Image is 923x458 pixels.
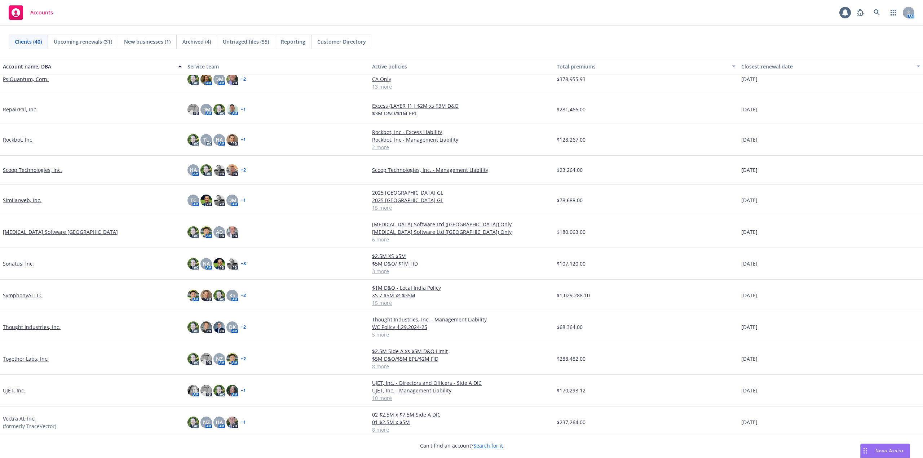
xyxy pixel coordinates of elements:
[228,196,237,204] span: DM
[3,63,174,70] div: Account name, DBA
[860,444,910,458] button: Nova Assist
[229,323,236,331] span: DK
[3,387,25,394] a: UJET, Inc.
[372,347,551,355] a: $2.5M Side A xs $5M D&O Limit
[372,228,551,236] a: [MEDICAL_DATA] Software Ltd ([GEOGRAPHIC_DATA]) Only
[187,104,199,115] img: photo
[372,75,551,83] a: CA Only
[557,136,586,143] span: $128,267.00
[241,198,246,203] a: + 1
[372,363,551,370] a: 8 more
[741,136,758,143] span: [DATE]
[372,379,551,387] a: UJET, Inc. - Directors and Officers - Side A DIC
[372,316,551,323] a: Thought Industries, Inc. - Management Liability
[741,106,758,113] span: [DATE]
[190,166,197,174] span: HA
[372,355,551,363] a: $5M D&O/$5M EPL/$2M FID
[372,110,551,117] a: $3M D&O/$1M EPL
[241,168,246,172] a: + 2
[187,63,366,70] div: Service team
[241,138,246,142] a: + 1
[226,353,238,365] img: photo
[3,260,34,267] a: Sonatus, Inc.
[372,284,551,292] a: $1M D&O - Local India Policy
[213,104,225,115] img: photo
[241,325,246,329] a: + 2
[223,38,269,45] span: Untriaged files (55)
[229,292,235,299] span: KS
[241,293,246,298] a: + 2
[216,136,223,143] span: HA
[372,63,551,70] div: Active policies
[741,166,758,174] span: [DATE]
[226,164,238,176] img: photo
[741,323,758,331] span: [DATE]
[557,355,586,363] span: $288,482.00
[200,74,212,85] img: photo
[213,195,225,206] img: photo
[30,10,53,15] span: Accounts
[420,442,503,449] span: Can't find an account?
[200,353,212,365] img: photo
[216,418,223,426] span: HA
[741,75,758,83] span: [DATE]
[372,411,551,418] a: 02 $2.5M x $7.5M Side A DIC
[372,189,551,196] a: 2025 [GEOGRAPHIC_DATA] GL
[557,75,586,83] span: $378,955.93
[3,75,49,83] a: PsiQuantum, Corp.
[557,106,586,113] span: $281,466.00
[3,166,62,174] a: Scoop Technologies, Inc.
[557,387,586,394] span: $170,293.12
[213,290,225,301] img: photo
[557,323,583,331] span: $68,364.00
[15,38,42,45] span: Clients (40)
[213,164,225,176] img: photo
[200,164,212,176] img: photo
[200,226,212,238] img: photo
[557,292,590,299] span: $1,029,288.10
[185,58,369,75] button: Service team
[372,196,551,204] a: 2025 [GEOGRAPHIC_DATA] GL
[3,355,49,363] a: Together Labs, Inc.
[741,355,758,363] span: [DATE]
[741,260,758,267] span: [DATE]
[200,321,212,333] img: photo
[241,107,246,112] a: + 1
[317,38,366,45] span: Customer Directory
[372,267,551,275] a: 3 more
[372,102,551,110] a: Excess (LAYER 1) | $2M xs $3M D&O
[372,128,551,136] a: Rockbot, Inc - Excess Liability
[886,5,901,20] a: Switch app
[241,420,246,424] a: + 1
[861,444,870,458] div: Drag to move
[3,228,118,236] a: [MEDICAL_DATA] Software [GEOGRAPHIC_DATA]
[741,196,758,204] span: [DATE]
[853,5,867,20] a: Report a Bug
[187,258,199,270] img: photo
[215,75,224,83] span: DM
[203,260,210,267] span: NA
[187,321,199,333] img: photo
[124,38,171,45] span: New businesses (1)
[741,387,758,394] span: [DATE]
[557,260,586,267] span: $107,120.00
[54,38,112,45] span: Upcoming renewals (31)
[190,196,196,204] span: TC
[372,418,551,426] a: 01 $2.5M x $5M
[557,196,583,204] span: $78,688.00
[216,228,223,236] span: AD
[200,290,212,301] img: photo
[738,58,923,75] button: Closest renewal date
[741,292,758,299] span: [DATE]
[182,38,211,45] span: Archived (4)
[3,415,36,422] a: Vectra AI, Inc.
[226,74,238,85] img: photo
[372,394,551,402] a: 10 more
[6,3,56,23] a: Accounts
[187,290,199,301] img: photo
